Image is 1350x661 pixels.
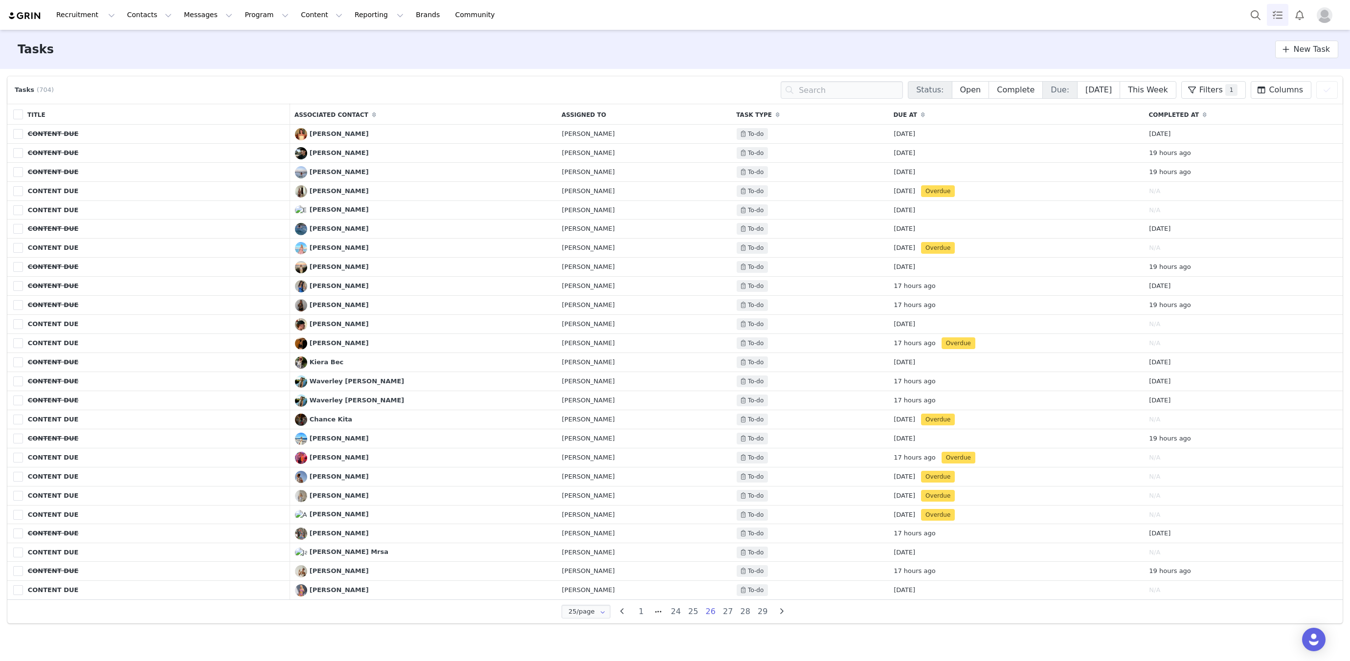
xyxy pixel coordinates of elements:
[557,524,732,543] td: [PERSON_NAME]
[748,529,764,538] span: To-do
[295,4,348,26] button: Content
[295,356,307,369] img: Kiera Bec
[310,473,369,480] span: [PERSON_NAME]
[748,510,764,519] span: To-do
[1181,81,1246,99] button: Filters1
[989,81,1043,99] button: Complete
[894,129,915,139] div: [DATE]
[310,225,369,232] span: [PERSON_NAME]
[748,434,764,443] span: To-do
[1293,44,1330,55] span: New Task
[748,586,764,595] span: To-do
[557,144,732,163] td: [PERSON_NAME]
[1145,410,1343,429] td: N/A
[295,565,369,577] a: [PERSON_NAME]
[1145,581,1343,600] td: N/A
[557,201,732,220] td: [PERSON_NAME]
[295,185,307,198] img: Brooke Tait
[28,186,79,196] span: CONTENT DUE
[894,396,936,405] div: 17 hours ago
[295,185,369,198] a: [PERSON_NAME]
[310,586,369,594] span: [PERSON_NAME]
[894,585,915,595] div: [DATE]
[942,452,975,463] span: Overdue
[295,471,369,483] a: [PERSON_NAME]
[748,472,764,481] span: To-do
[748,130,764,138] span: To-do
[1145,562,1343,581] td: 19 hours ago
[557,372,732,391] td: [PERSON_NAME]
[295,261,307,273] img: Georgie Grace
[557,258,732,277] td: [PERSON_NAME]
[295,318,369,330] a: [PERSON_NAME]
[1145,201,1343,220] td: N/A
[1145,125,1343,144] td: [DATE]
[1199,84,1223,96] span: Filters
[557,104,732,125] th: Assigned to
[310,435,369,442] span: [PERSON_NAME]
[1145,524,1343,543] td: [DATE]
[295,565,307,577] img: Brit Schroeder
[28,376,79,386] span: CONTENT DUE
[295,490,369,502] a: [PERSON_NAME]
[295,584,369,596] a: [PERSON_NAME]
[295,509,369,519] a: [PERSON_NAME]
[557,543,732,562] td: [PERSON_NAME]
[557,296,732,315] td: [PERSON_NAME]
[28,129,79,139] span: CONTENT DUE
[295,510,307,520] img: Ariana Wilcoxson
[295,337,307,350] img: Jasmine Elek
[295,299,307,311] img: Lily Vallelonga
[1267,4,1288,26] a: Tasks
[557,334,732,353] td: [PERSON_NAME]
[685,605,702,618] li: 25
[28,319,79,329] span: CONTENT DUE
[310,510,369,518] span: [PERSON_NAME]
[1311,7,1342,23] button: Profile
[295,395,307,407] img: Waverley Marsh
[748,149,764,157] span: To-do
[748,396,764,405] span: To-do
[1145,467,1343,486] td: N/A
[557,429,732,448] td: [PERSON_NAME]
[942,337,975,349] span: Overdue
[310,130,369,137] span: [PERSON_NAME]
[748,301,764,309] span: To-do
[748,339,764,348] span: To-do
[310,416,352,423] span: Chance Kita
[310,149,369,156] span: [PERSON_NAME]
[295,528,369,540] a: [PERSON_NAME]
[310,567,369,574] span: [PERSON_NAME]
[1077,81,1120,99] button: [DATE]
[557,391,732,410] td: [PERSON_NAME]
[894,472,915,482] div: [DATE]
[1145,543,1343,562] td: N/A
[8,11,42,21] img: grin logo
[748,548,764,557] span: To-do
[28,548,79,557] span: CONTENT DUE
[295,128,307,140] img: Olly Grasso
[295,414,307,426] img: Chance Kita
[295,584,307,596] img: Georga Mattiussi
[894,300,936,310] div: 17 hours ago
[748,224,764,233] span: To-do
[1145,448,1343,467] td: N/A
[28,491,79,501] span: CONTENT DUE
[894,319,915,329] div: [DATE]
[1145,220,1343,239] td: [DATE]
[1145,104,1343,125] th: Completed At
[1145,391,1343,410] td: [DATE]
[894,281,936,291] div: 17 hours ago
[37,85,54,95] span: (704)
[1145,372,1343,391] td: [DATE]
[1145,486,1343,506] td: N/A
[28,566,79,576] span: CONTENT DUE
[28,453,79,463] span: CONTENT DUE
[894,338,936,348] div: 17 hours ago
[28,167,79,177] span: CONTENT DUE
[310,492,369,499] span: [PERSON_NAME]
[310,206,369,213] span: [PERSON_NAME]
[889,104,1144,125] th: Due At
[310,377,404,385] span: Waverley [PERSON_NAME]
